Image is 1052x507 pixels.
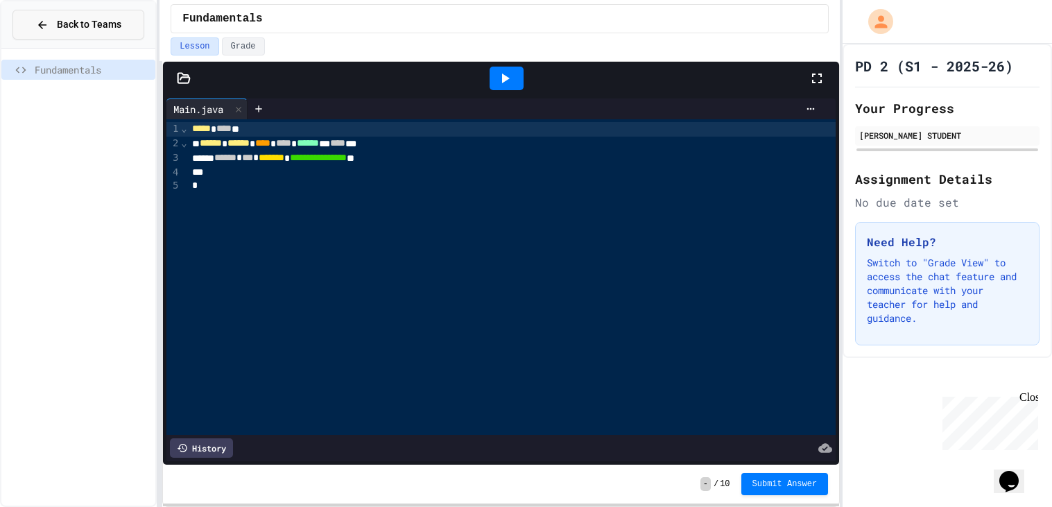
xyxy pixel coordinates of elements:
[166,102,230,117] div: Main.java
[166,179,180,193] div: 5
[855,169,1040,189] h2: Assignment Details
[855,194,1040,211] div: No due date set
[35,62,150,77] span: Fundamentals
[854,6,897,37] div: My Account
[166,98,248,119] div: Main.java
[180,123,187,134] span: Fold line
[182,10,262,27] span: Fundamentals
[170,438,233,458] div: History
[12,10,144,40] button: Back to Teams
[859,129,1035,141] div: [PERSON_NAME] STUDENT
[166,166,180,180] div: 4
[166,137,180,151] div: 2
[867,234,1028,250] h3: Need Help?
[937,391,1038,450] iframe: chat widget
[166,122,180,137] div: 1
[741,473,829,495] button: Submit Answer
[166,151,180,166] div: 3
[6,6,96,88] div: Chat with us now!Close
[720,479,730,490] span: 10
[180,137,187,148] span: Fold line
[752,479,818,490] span: Submit Answer
[714,479,718,490] span: /
[700,477,711,491] span: -
[855,98,1040,118] h2: Your Progress
[994,452,1038,493] iframe: chat widget
[171,37,218,55] button: Lesson
[57,17,121,32] span: Back to Teams
[855,56,1013,76] h1: PD 2 (S1 - 2025-26)
[222,37,265,55] button: Grade
[867,256,1028,325] p: Switch to "Grade View" to access the chat feature and communicate with your teacher for help and ...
